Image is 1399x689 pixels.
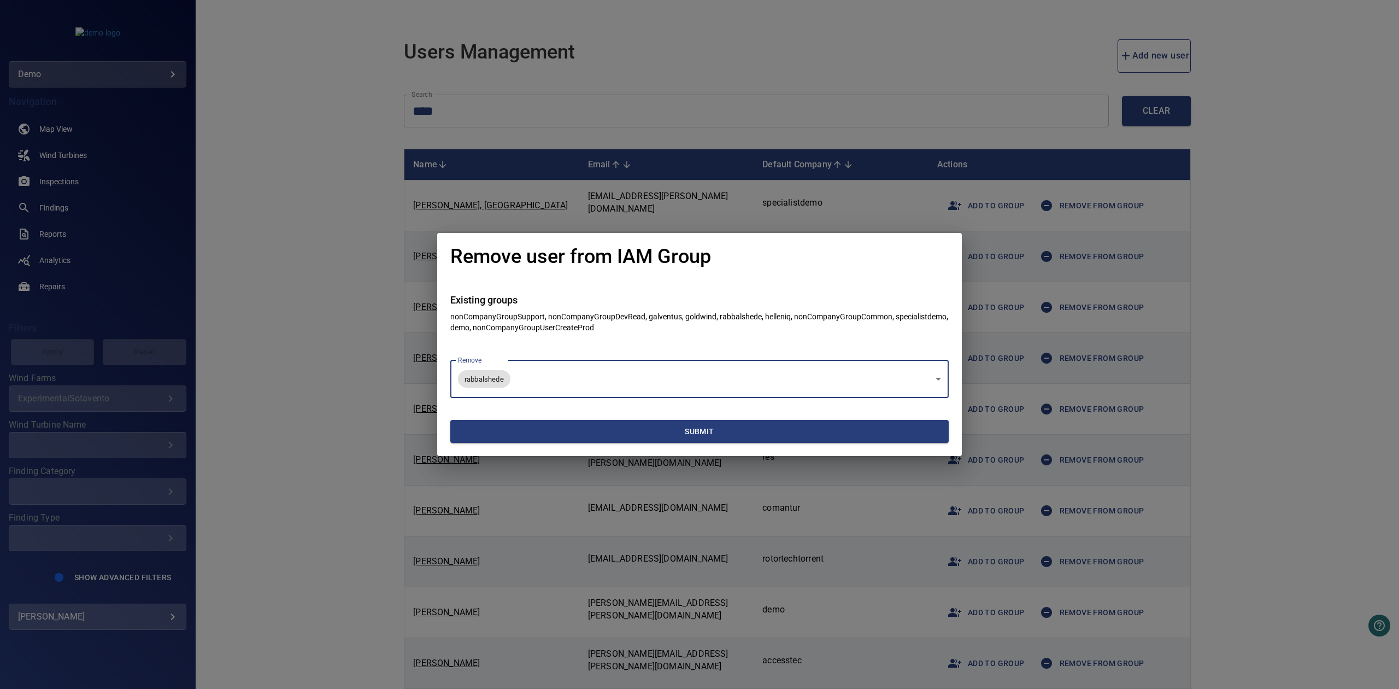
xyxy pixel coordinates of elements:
[450,246,711,268] h1: Remove user from IAM Group
[458,374,510,384] span: rabbalshede
[450,420,949,443] button: Submit
[455,425,944,439] span: Submit
[450,311,949,333] p: nonCompanyGroupSupport, nonCompanyGroupDevRead, galventus, goldwind, rabbalshede, helleniq, nonCo...
[450,295,949,306] h4: Existing groups
[450,360,949,398] div: rabbalshede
